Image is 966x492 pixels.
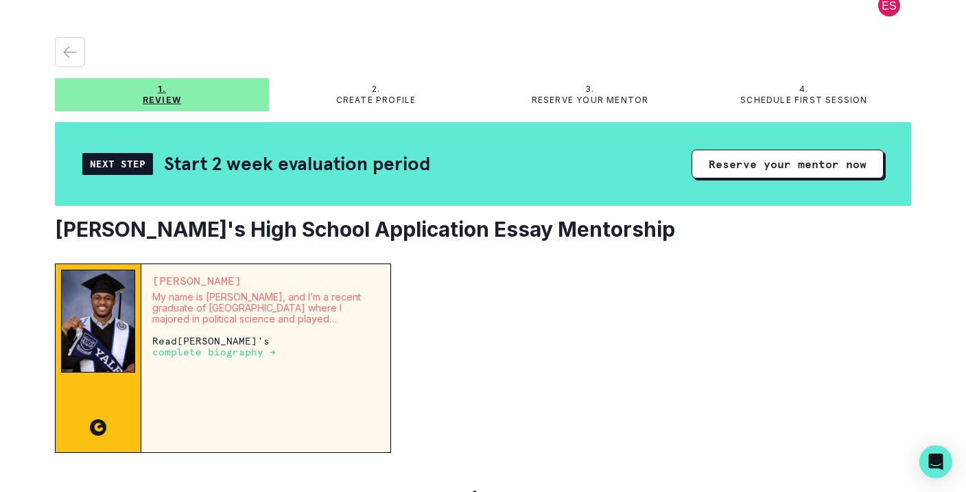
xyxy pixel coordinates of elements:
[152,336,379,358] p: Read [PERSON_NAME] 's
[152,275,379,286] p: [PERSON_NAME]
[55,217,911,242] h2: [PERSON_NAME]'s High School Application Essay Mentorship
[61,270,135,373] img: Mentor Image
[692,150,884,178] button: Reserve your mentor now
[152,347,276,358] p: complete biography →
[143,95,181,106] p: Review
[532,95,649,106] p: Reserve your mentor
[152,292,379,325] p: My name is [PERSON_NAME], and I’m a recent graduate of [GEOGRAPHIC_DATA] where I majored in polit...
[585,84,594,95] p: 3.
[82,153,153,175] div: Next Step
[799,84,808,95] p: 4.
[90,419,106,436] img: CC image
[164,152,430,176] h2: Start 2 week evaluation period
[336,95,416,106] p: Create profile
[152,346,276,358] a: complete biography →
[158,84,166,95] p: 1.
[372,84,380,95] p: 2.
[740,95,867,106] p: Schedule first session
[919,445,952,478] div: Open Intercom Messenger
